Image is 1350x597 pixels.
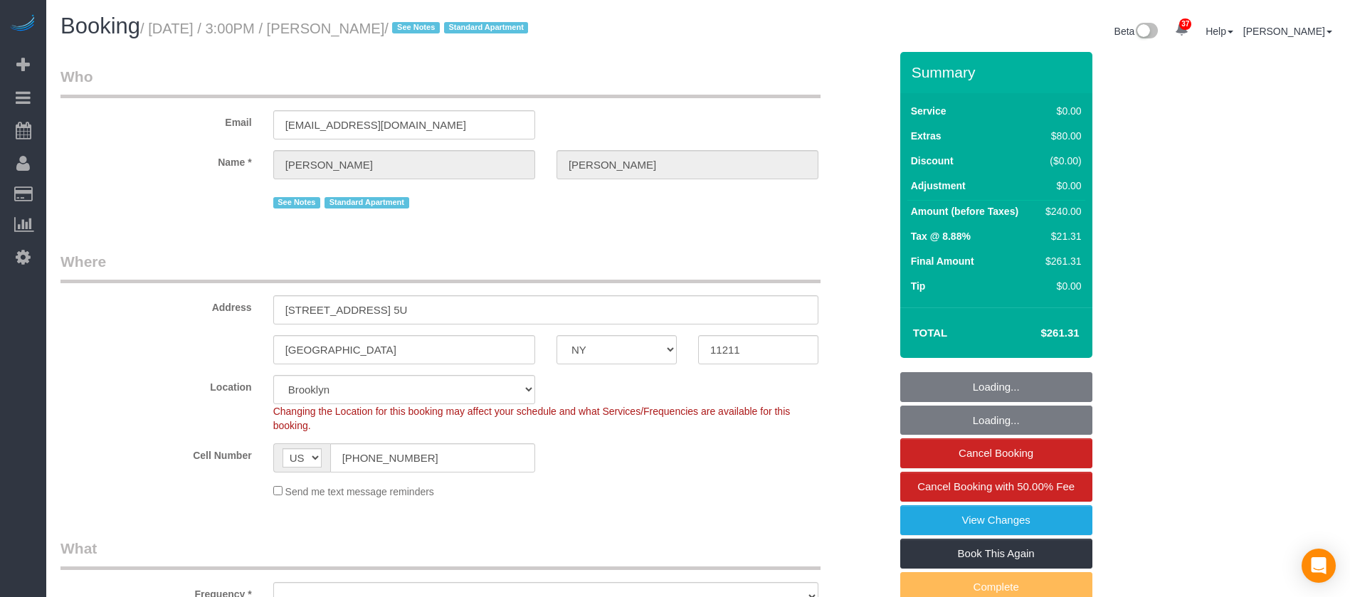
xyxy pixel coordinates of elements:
[384,21,532,36] span: /
[1040,279,1081,293] div: $0.00
[917,480,1075,492] span: Cancel Booking with 50.00% Fee
[325,197,409,208] span: Standard Apartment
[1206,26,1233,37] a: Help
[50,443,263,463] label: Cell Number
[1040,179,1081,193] div: $0.00
[1243,26,1332,37] a: [PERSON_NAME]
[273,406,791,431] span: Changing the Location for this booking may affect your schedule and what Services/Frequencies are...
[60,66,821,98] legend: Who
[1168,14,1196,46] a: 37
[1040,229,1081,243] div: $21.31
[50,150,263,169] label: Name *
[911,179,966,193] label: Adjustment
[900,438,1092,468] a: Cancel Booking
[911,279,926,293] label: Tip
[1134,23,1158,41] img: New interface
[9,14,37,34] img: Automaid Logo
[273,197,320,208] span: See Notes
[911,229,971,243] label: Tax @ 8.88%
[285,486,434,497] span: Send me text message reminders
[60,251,821,283] legend: Where
[1302,549,1336,583] div: Open Intercom Messenger
[1040,204,1081,218] div: $240.00
[444,22,529,33] span: Standard Apartment
[60,538,821,570] legend: What
[900,472,1092,502] a: Cancel Booking with 50.00% Fee
[140,21,532,36] small: / [DATE] / 3:00PM / [PERSON_NAME]
[911,154,954,168] label: Discount
[911,254,974,268] label: Final Amount
[1040,254,1081,268] div: $261.31
[330,443,535,472] input: Cell Number
[912,64,1085,80] h3: Summary
[50,110,263,130] label: Email
[50,295,263,315] label: Address
[1040,129,1081,143] div: $80.00
[273,150,535,179] input: First Name
[913,327,948,339] strong: Total
[60,14,140,38] span: Booking
[698,335,818,364] input: Zip Code
[900,539,1092,569] a: Book This Again
[911,204,1018,218] label: Amount (before Taxes)
[911,104,946,118] label: Service
[900,505,1092,535] a: View Changes
[392,22,439,33] span: See Notes
[1040,154,1081,168] div: ($0.00)
[557,150,818,179] input: Last Name
[911,129,942,143] label: Extras
[273,110,535,139] input: Email
[1114,26,1159,37] a: Beta
[1179,19,1191,30] span: 37
[998,327,1079,339] h4: $261.31
[273,335,535,364] input: City
[1040,104,1081,118] div: $0.00
[50,375,263,394] label: Location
